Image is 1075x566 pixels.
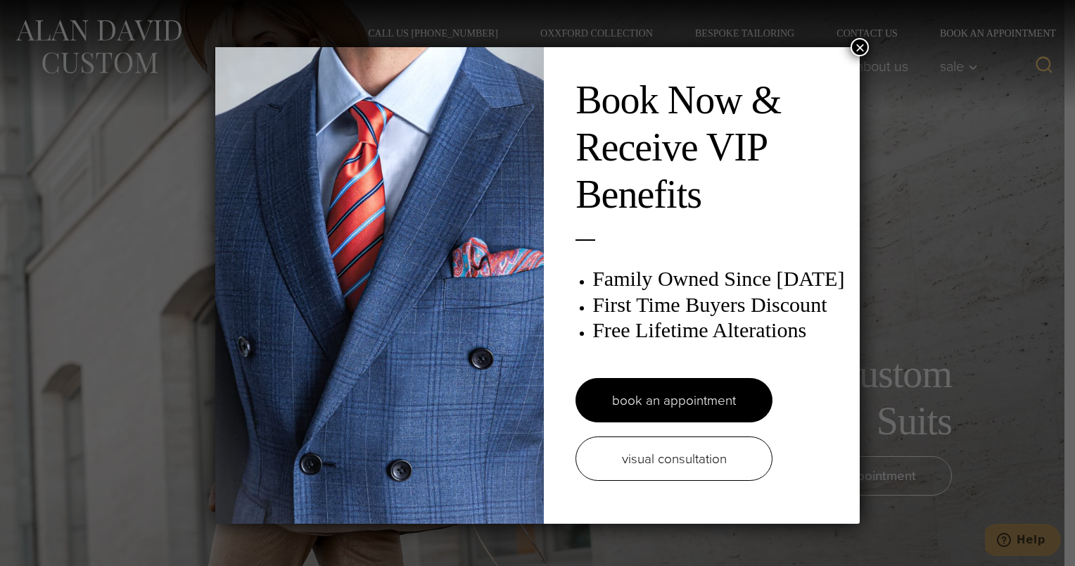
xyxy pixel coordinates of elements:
[32,10,61,23] span: Help
[592,292,846,317] h3: First Time Buyers Discount
[575,378,772,422] a: book an appointment
[575,77,846,219] h2: Book Now & Receive VIP Benefits
[592,266,846,291] h3: Family Owned Since [DATE]
[851,38,869,56] button: Close
[592,317,846,343] h3: Free Lifetime Alterations
[575,436,772,481] a: visual consultation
